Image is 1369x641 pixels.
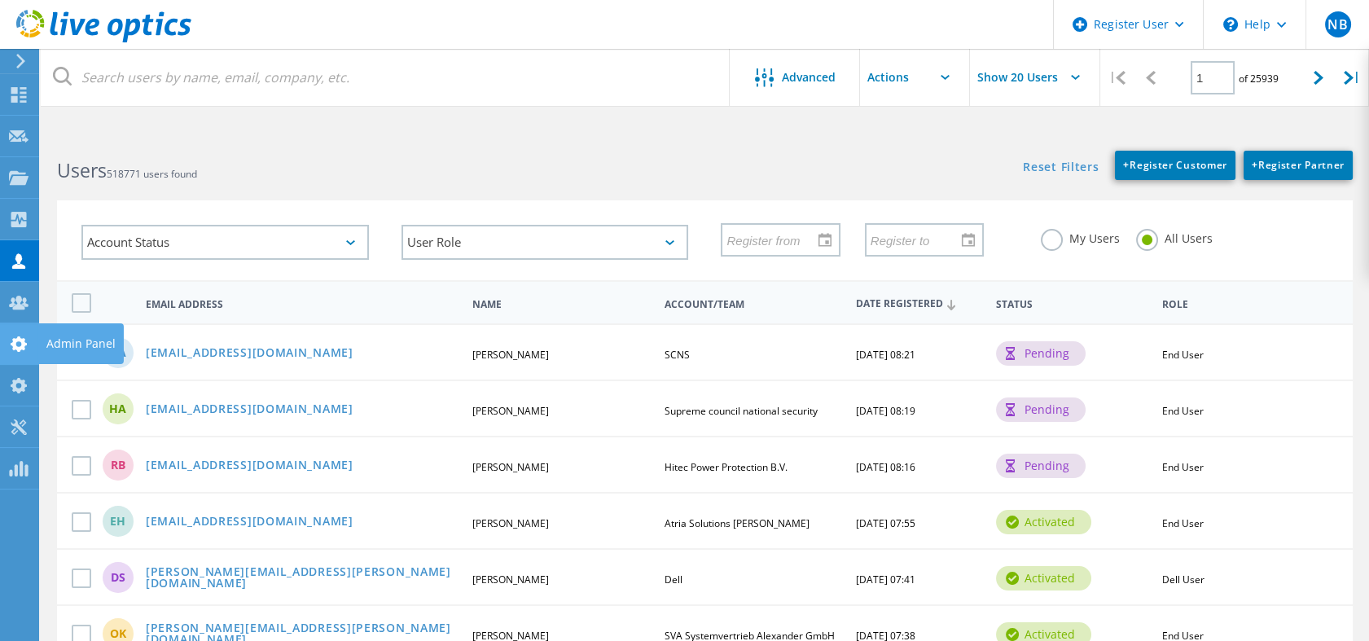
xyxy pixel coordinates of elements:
[1162,573,1204,586] span: Dell User
[1162,516,1204,530] span: End User
[1023,161,1099,175] a: Reset Filters
[472,516,549,530] span: [PERSON_NAME]
[665,460,788,474] span: Hitec Power Protection B.V.
[1041,229,1120,244] label: My Users
[856,460,915,474] span: [DATE] 08:16
[107,167,197,181] span: 518771 users found
[1252,158,1258,172] b: +
[41,49,731,106] input: Search users by name, email, company, etc.
[472,460,549,474] span: [PERSON_NAME]
[996,300,1148,310] span: Status
[1115,151,1235,180] a: +Register Customer
[1239,72,1279,86] span: of 25939
[996,510,1091,534] div: activated
[110,628,126,639] span: OK
[110,516,125,527] span: EH
[996,397,1086,422] div: pending
[111,572,125,583] span: DS
[16,34,191,46] a: Live Optics Dashboard
[401,225,689,260] div: User Role
[722,224,827,255] input: Register from
[472,404,549,418] span: [PERSON_NAME]
[146,347,353,361] a: [EMAIL_ADDRESS][DOMAIN_NAME]
[1123,158,1227,172] span: Register Customer
[81,225,369,260] div: Account Status
[1162,404,1204,418] span: End User
[996,454,1086,478] div: pending
[472,300,651,310] span: Name
[111,459,125,471] span: RB
[996,341,1086,366] div: pending
[1223,17,1238,32] svg: \n
[472,348,549,362] span: [PERSON_NAME]
[1123,158,1130,172] b: +
[856,348,915,362] span: [DATE] 08:21
[856,516,915,530] span: [DATE] 07:55
[665,300,843,310] span: Account/Team
[1162,348,1204,362] span: End User
[856,404,915,418] span: [DATE] 08:19
[57,157,107,183] b: Users
[1336,49,1369,107] div: |
[1100,49,1134,107] div: |
[146,459,353,473] a: [EMAIL_ADDRESS][DOMAIN_NAME]
[1162,460,1204,474] span: End User
[109,403,126,415] span: HA
[856,299,982,310] span: Date Registered
[782,72,836,83] span: Advanced
[1162,300,1327,310] span: Role
[996,566,1091,591] div: activated
[1136,229,1213,244] label: All Users
[472,573,549,586] span: [PERSON_NAME]
[146,300,459,310] span: Email Address
[867,224,971,255] input: Register to
[1244,151,1353,180] a: +Register Partner
[46,338,116,349] div: Admin Panel
[856,573,915,586] span: [DATE] 07:41
[665,516,810,530] span: Atria Solutions [PERSON_NAME]
[146,566,459,591] a: [PERSON_NAME][EMAIL_ADDRESS][PERSON_NAME][DOMAIN_NAME]
[665,573,682,586] span: Dell
[146,516,353,529] a: [EMAIL_ADDRESS][DOMAIN_NAME]
[665,348,690,362] span: SCNS
[146,403,353,417] a: [EMAIL_ADDRESS][DOMAIN_NAME]
[1327,18,1347,31] span: NB
[1252,158,1345,172] span: Register Partner
[665,404,818,418] span: Supreme council national security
